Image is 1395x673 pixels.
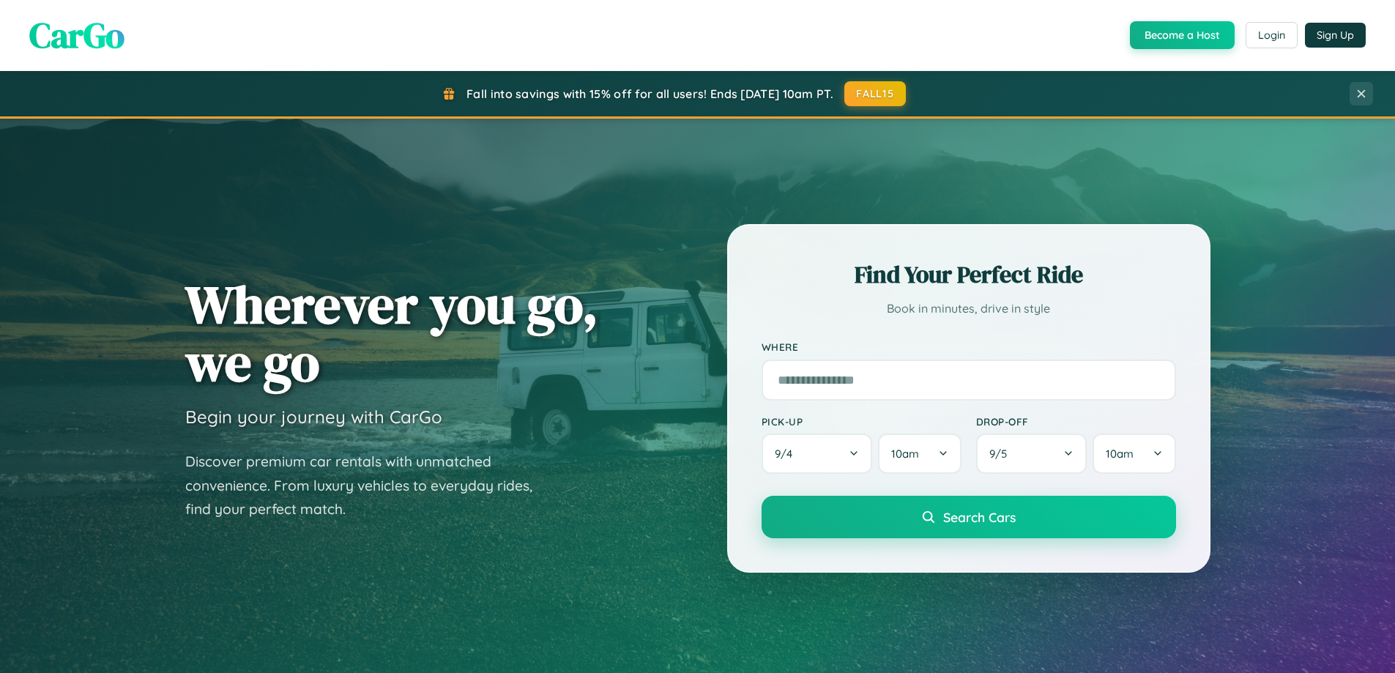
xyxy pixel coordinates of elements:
[976,415,1176,428] label: Drop-off
[466,86,833,101] span: Fall into savings with 15% off for all users! Ends [DATE] 10am PT.
[762,298,1176,319] p: Book in minutes, drive in style
[762,415,961,428] label: Pick-up
[185,275,598,391] h1: Wherever you go, we go
[762,341,1176,354] label: Where
[989,447,1014,461] span: 9 / 5
[1093,434,1175,474] button: 10am
[1130,21,1235,49] button: Become a Host
[1246,22,1298,48] button: Login
[762,496,1176,538] button: Search Cars
[185,406,442,428] h3: Begin your journey with CarGo
[878,434,961,474] button: 10am
[29,11,124,59] span: CarGo
[762,259,1176,291] h2: Find Your Perfect Ride
[891,447,919,461] span: 10am
[775,447,800,461] span: 9 / 4
[762,434,873,474] button: 9/4
[976,434,1087,474] button: 9/5
[844,81,906,106] button: FALL15
[943,509,1016,525] span: Search Cars
[1106,447,1134,461] span: 10am
[1305,23,1366,48] button: Sign Up
[185,450,551,521] p: Discover premium car rentals with unmatched convenience. From luxury vehicles to everyday rides, ...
